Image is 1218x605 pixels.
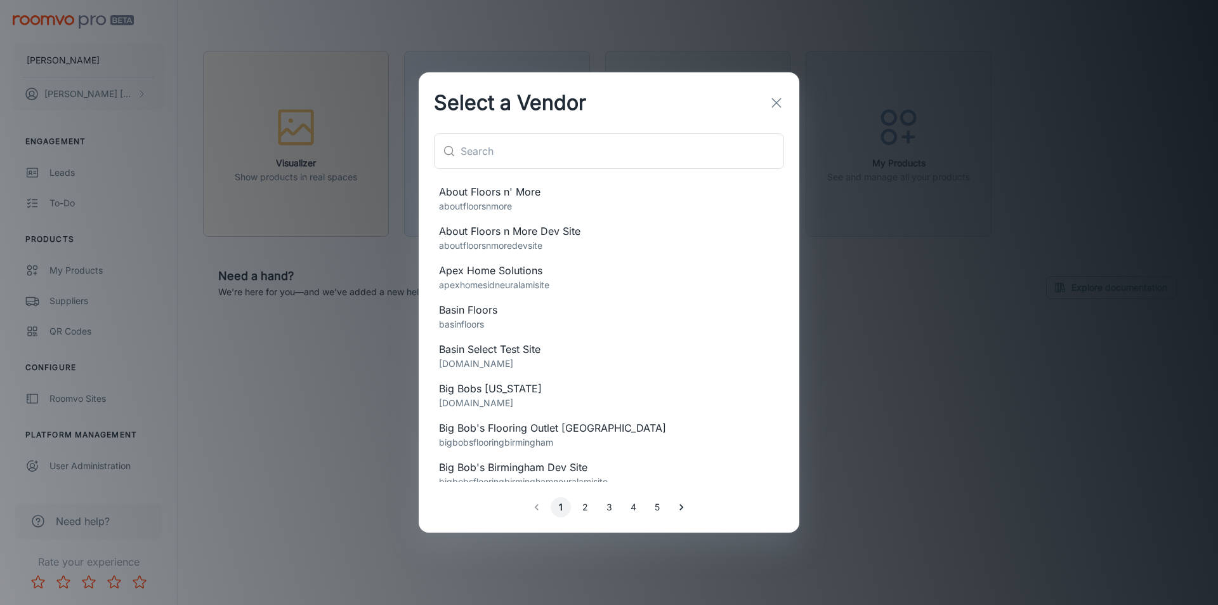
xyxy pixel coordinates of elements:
[461,133,784,169] input: Search
[439,223,779,239] span: About Floors n More Dev Site
[439,263,779,278] span: Apex Home Solutions
[419,297,799,336] div: Basin Floorsbasinfloors
[419,376,799,415] div: Big Bobs [US_STATE][DOMAIN_NAME]
[419,258,799,297] div: Apex Home Solutionsapexhomesidneuralamisite
[439,381,779,396] span: Big Bobs [US_STATE]
[419,336,799,376] div: Basin Select Test Site[DOMAIN_NAME]
[439,302,779,317] span: Basin Floors
[419,455,799,494] div: Big Bob's Birmingham Dev Sitebigbobsflooringbirminghamneuralamisite
[525,497,693,517] nav: pagination navigation
[439,317,779,331] p: basinfloors
[439,342,779,357] span: Basin Select Test Site
[439,184,779,199] span: About Floors n' More
[671,497,691,517] button: Go to next page
[419,179,799,218] div: About Floors n' Moreaboutfloorsnmore
[551,497,571,517] button: page 1
[439,239,779,253] p: aboutfloorsnmoredevsite
[419,72,601,133] h2: Select a Vendor
[439,396,779,410] p: [DOMAIN_NAME]
[439,420,779,435] span: Big Bob's Flooring Outlet [GEOGRAPHIC_DATA]
[647,497,667,517] button: Go to page 5
[439,475,779,489] p: bigbobsflooringbirminghamneuralamisite
[575,497,595,517] button: Go to page 2
[439,435,779,449] p: bigbobsflooringbirmingham
[419,415,799,455] div: Big Bob's Flooring Outlet [GEOGRAPHIC_DATA]bigbobsflooringbirmingham
[439,278,779,292] p: apexhomesidneuralamisite
[439,199,779,213] p: aboutfloorsnmore
[419,218,799,258] div: About Floors n More Dev Siteaboutfloorsnmoredevsite
[439,357,779,371] p: [DOMAIN_NAME]
[623,497,643,517] button: Go to page 4
[439,460,779,475] span: Big Bob's Birmingham Dev Site
[599,497,619,517] button: Go to page 3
